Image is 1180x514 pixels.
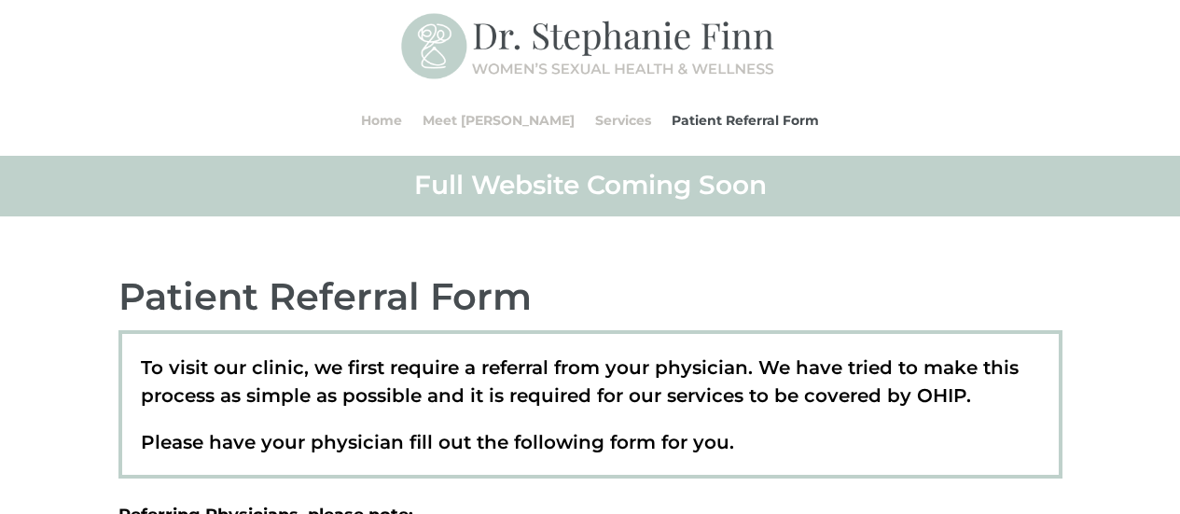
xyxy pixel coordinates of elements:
p: Please have your physician fill out the following form for you. [141,428,1040,456]
a: Patient Referral Form [672,85,819,156]
h2: Full Website Coming Soon [118,168,1062,211]
a: Services [595,85,651,156]
a: Meet [PERSON_NAME] [423,85,575,156]
h2: Patient Referral Form [118,272,1062,330]
a: Home [361,85,402,156]
p: To visit our clinic, we first require a referral from your physician. We have tried to make this ... [141,354,1040,428]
